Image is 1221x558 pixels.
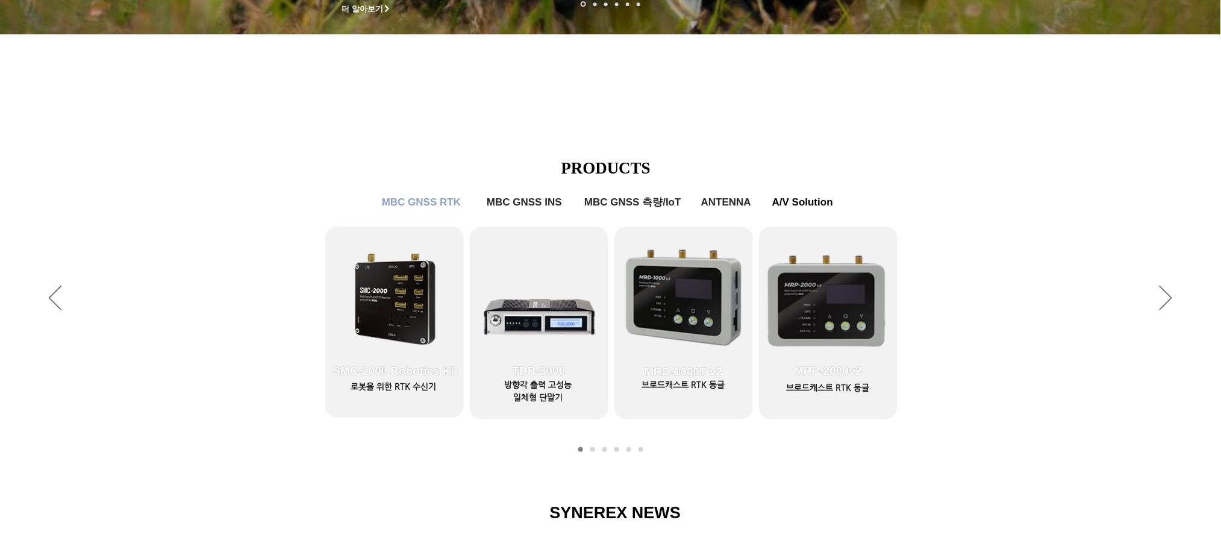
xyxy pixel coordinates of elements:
a: TDR-3000 [470,227,608,413]
a: MBC GNSS RTK1 [578,447,583,452]
span: SYNEREX NEWS [550,504,681,522]
span: A/V Solution [772,196,833,208]
a: MBC GNSS INS [602,447,607,452]
button: 이전 [49,286,61,312]
a: MBC GNSS RTK2 [590,447,595,452]
span: MBC GNSS RTK [382,196,461,208]
a: 로봇 [626,2,629,6]
a: MBC GNSS INS [479,190,570,215]
span: PRODUCTS [561,159,651,177]
a: A/V Solution [639,447,643,452]
a: A/V Solution [764,190,842,215]
a: 자율주행 [615,2,619,6]
a: 로봇- SMC 2000 [581,2,586,7]
a: ANTENNA [626,447,631,452]
span: MRD-1000T v2 [645,365,723,378]
a: MBC GNSS RTK [373,190,470,215]
a: 정밀농업 [637,2,640,6]
span: TDR-3000 [513,365,566,378]
a: MBC GNSS 측량/IoT [576,190,690,215]
nav: 슬라이드 [577,2,644,7]
span: SMC-2000 Robotics Kit [333,365,458,378]
button: 다음 [1160,286,1172,312]
a: ANTENNA [696,190,757,215]
a: MRD-1000T v2 [614,227,753,414]
a: MBC GNSS 측량/IoT [614,447,619,452]
span: 더 알아보기 [342,4,384,14]
a: 측량 IoT [604,2,608,6]
a: 더 알아보기 [337,1,397,16]
span: ANTENNA [701,196,751,208]
span: MBC GNSS 측량/IoT [584,195,681,209]
span: MBC GNSS INS [487,196,562,208]
a: MRP-2000v2 [759,227,898,413]
nav: 슬라이드 [575,447,647,452]
a: 드론 8 - SMC 2000 [593,2,597,6]
span: MRP-2000v2 [795,365,862,378]
a: SMC-2000 Robotics Kit [326,227,465,413]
